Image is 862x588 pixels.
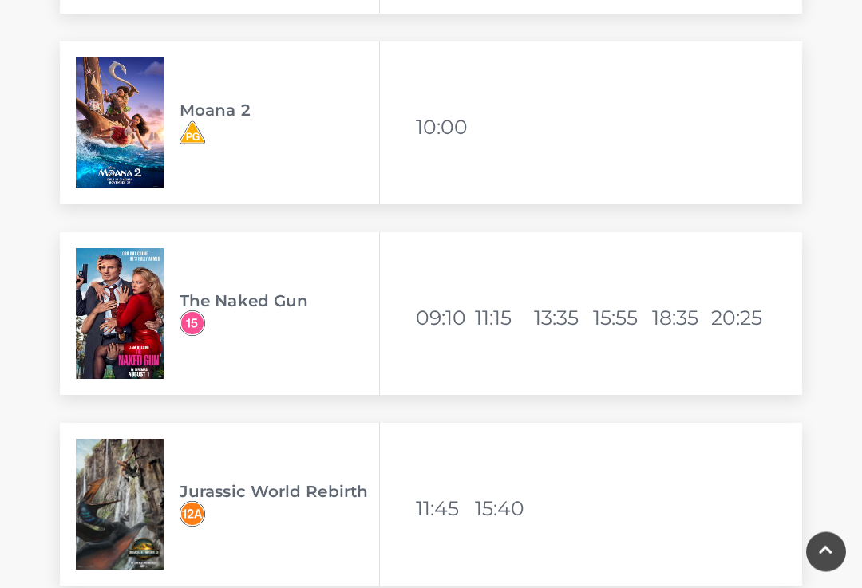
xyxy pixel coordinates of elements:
[475,299,531,337] li: 11:15
[180,101,379,120] h3: Moana 2
[416,490,472,528] li: 11:45
[180,292,379,311] h3: The Naked Gun
[180,483,379,502] h3: Jurassic World Rebirth
[711,299,767,337] li: 20:25
[416,299,472,337] li: 09:10
[652,299,708,337] li: 18:35
[416,109,472,147] li: 10:00
[475,490,531,528] li: 15:40
[534,299,590,337] li: 13:35
[593,299,649,337] li: 15:55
